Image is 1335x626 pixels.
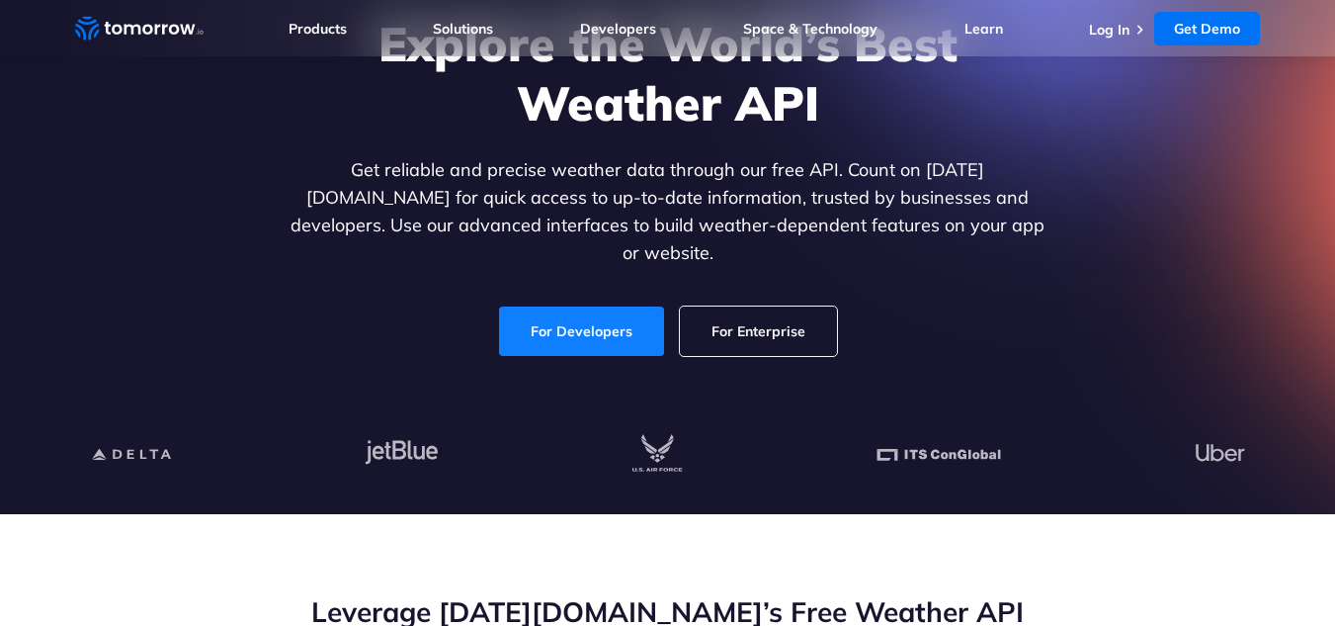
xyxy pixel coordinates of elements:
[289,20,347,38] a: Products
[287,156,1049,267] p: Get reliable and precise weather data through our free API. Count on [DATE][DOMAIN_NAME] for quic...
[287,14,1049,133] h1: Explore the World’s Best Weather API
[680,307,837,356] a: For Enterprise
[1089,21,1129,39] a: Log In
[499,307,664,356] a: For Developers
[743,20,877,38] a: Space & Technology
[1154,12,1260,45] a: Get Demo
[964,20,1003,38] a: Learn
[433,20,493,38] a: Solutions
[580,20,656,38] a: Developers
[75,14,204,44] a: Home link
